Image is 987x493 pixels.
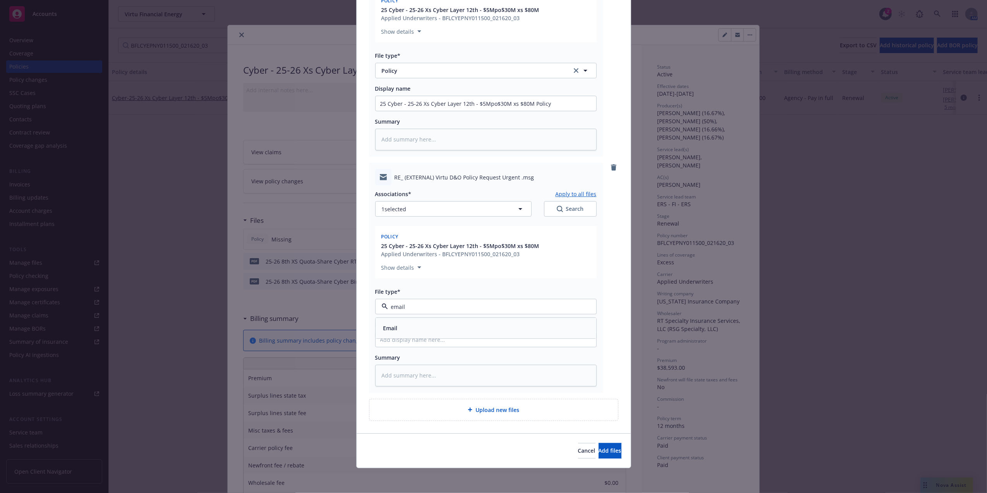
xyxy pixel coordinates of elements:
div: Applied Underwriters - BFLCYEPNY011500_021620_03 [381,250,539,258]
span: Policy [381,233,398,240]
span: File type* [375,288,401,295]
button: Show details [378,263,424,272]
button: 25 Cyber - 25-26 Xs Cyber Layer 12th - $5Mpo$30M xs $80M [381,242,539,250]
